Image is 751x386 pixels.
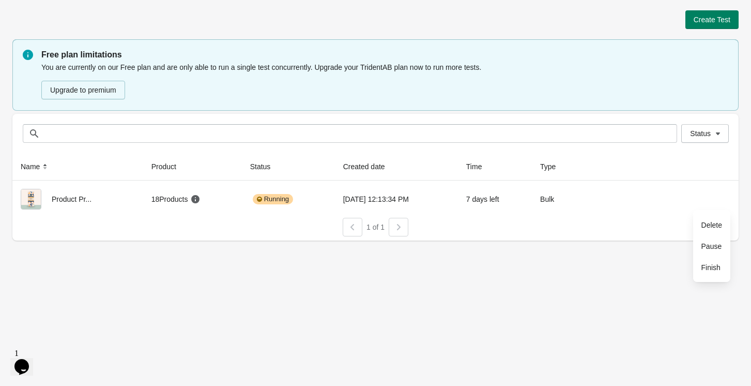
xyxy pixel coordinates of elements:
button: Pause [697,235,726,257]
div: Running [253,194,293,204]
span: Delete [701,220,722,230]
span: Status [690,129,711,138]
button: Status [681,124,729,143]
button: Type [536,157,570,176]
iframe: chat widget [10,345,43,376]
div: 7 days left [466,189,524,210]
button: Create Test [685,10,739,29]
div: 18 Products [151,194,201,204]
div: Product Pr... [21,189,135,210]
button: Created date [339,157,400,176]
span: 1 of 1 [366,223,385,231]
span: Create Test [694,16,730,24]
button: Product [147,157,191,176]
button: Upgrade to premium [41,81,125,99]
div: [DATE] 12:13:34 PM [343,189,450,210]
p: Free plan limitations [41,49,728,61]
div: Bulk [540,189,587,210]
button: Time [462,157,497,176]
span: Pause [701,241,722,251]
div: You are currently on our Free plan and are only able to run a single test concurrently. Upgrade y... [41,61,728,100]
button: Name [17,157,54,176]
button: Finish [697,257,726,278]
span: Finish [701,262,722,273]
button: Status [246,157,285,176]
button: Delete [697,214,726,235]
